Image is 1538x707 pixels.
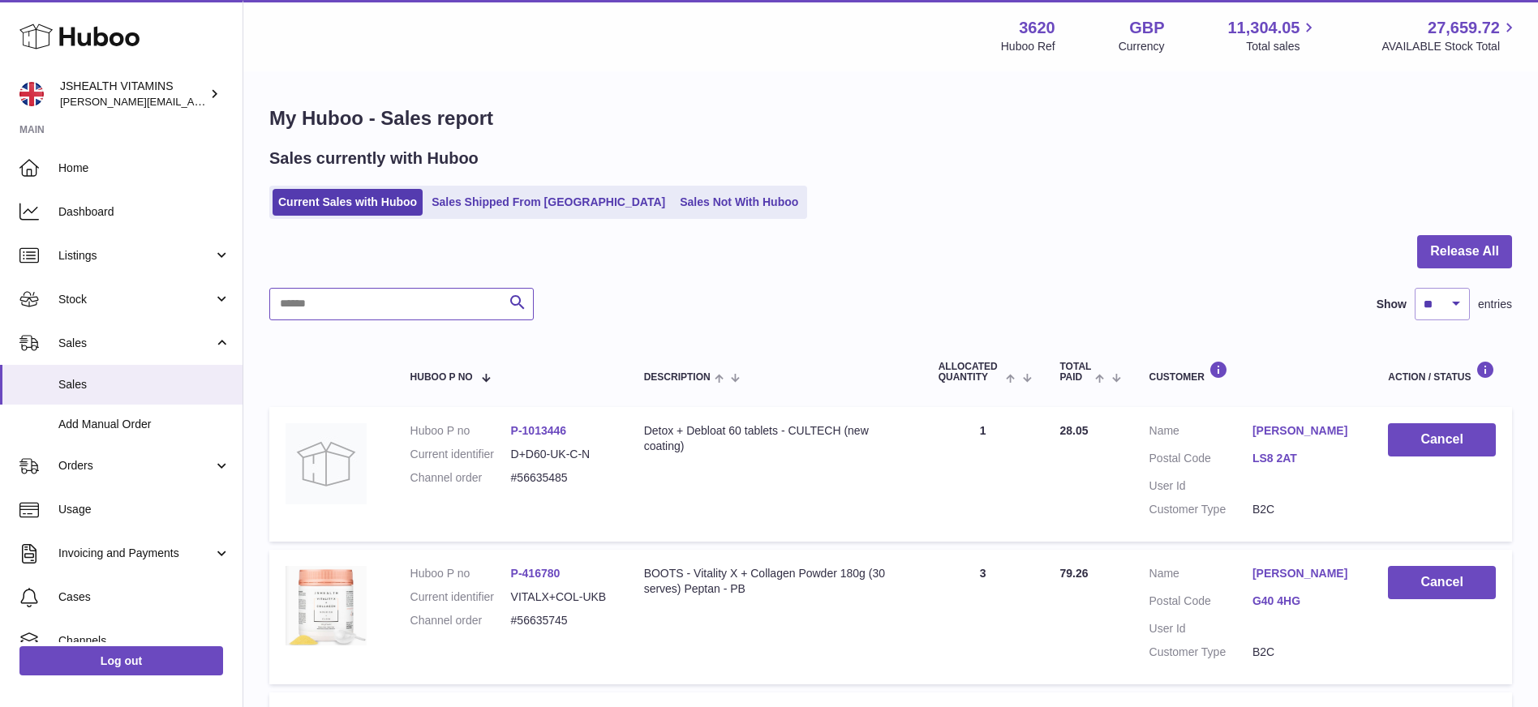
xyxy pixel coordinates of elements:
[511,470,612,486] dd: #56635485
[1252,451,1355,466] a: LS8 2AT
[1149,361,1356,383] div: Customer
[269,148,479,169] h2: Sales currently with Huboo
[1149,621,1252,636] dt: User Id
[1149,645,1252,660] dt: Customer Type
[1252,645,1355,660] dd: B2C
[1388,423,1496,456] button: Cancel
[511,424,567,437] a: P-1013446
[58,248,213,264] span: Listings
[1149,478,1252,494] dt: User Id
[1252,566,1355,581] a: [PERSON_NAME]
[1381,39,1519,54] span: AVAILABLE Stock Total
[644,566,906,597] div: BOOTS - Vitality X + Collagen Powder 180g (30 serves) Peptan - PB
[1149,423,1252,443] dt: Name
[426,189,671,216] a: Sales Shipped From [GEOGRAPHIC_DATA]
[1246,39,1318,54] span: Total sales
[1381,17,1519,54] a: 27,659.72 AVAILABLE Stock Total
[58,161,230,176] span: Home
[1377,297,1407,312] label: Show
[1252,502,1355,517] dd: B2C
[19,646,223,675] a: Log out
[58,458,213,473] span: Orders
[1388,566,1496,599] button: Cancel
[1129,17,1164,39] strong: GBP
[1149,566,1252,585] dt: Name
[58,633,230,649] span: Channels
[922,407,1044,542] td: 1
[58,502,230,517] span: Usage
[58,417,230,432] span: Add Manual Order
[922,550,1044,684] td: 3
[1060,362,1092,383] span: Total paid
[1019,17,1055,39] strong: 3620
[1252,593,1355,609] a: G40 4HG
[286,423,367,504] img: no-photo.jpg
[674,189,804,216] a: Sales Not With Huboo
[1417,235,1512,268] button: Release All
[410,447,511,462] dt: Current identifier
[644,423,906,454] div: Detox + Debloat 60 tablets - CULTECH (new coating)
[58,204,230,220] span: Dashboard
[286,566,367,645] img: 36201675073141.png
[1001,39,1055,54] div: Huboo Ref
[1227,17,1300,39] span: 11,304.05
[1149,502,1252,517] dt: Customer Type
[1149,451,1252,470] dt: Postal Code
[511,613,612,628] dd: #56635745
[60,95,325,108] span: [PERSON_NAME][EMAIL_ADDRESS][DOMAIN_NAME]
[410,372,473,383] span: Huboo P no
[939,362,1002,383] span: ALLOCATED Quantity
[1428,17,1500,39] span: 27,659.72
[410,470,511,486] dt: Channel order
[1119,39,1165,54] div: Currency
[511,447,612,462] dd: D+D60-UK-C-N
[19,82,44,106] img: francesca@jshealthvitamins.com
[410,566,511,581] dt: Huboo P no
[58,589,230,605] span: Cases
[58,336,213,351] span: Sales
[410,589,511,605] dt: Current identifier
[1060,567,1089,580] span: 79.26
[410,613,511,628] dt: Channel order
[269,105,1512,131] h1: My Huboo - Sales report
[1227,17,1318,54] a: 11,304.05 Total sales
[58,546,213,561] span: Invoicing and Payments
[511,567,561,580] a: P-416780
[511,589,612,605] dd: VITALX+COL-UKB
[1478,297,1512,312] span: entries
[273,189,423,216] a: Current Sales with Huboo
[58,292,213,307] span: Stock
[1149,593,1252,613] dt: Postal Code
[1060,424,1089,437] span: 28.05
[58,377,230,392] span: Sales
[1388,361,1496,383] div: Action / Status
[60,79,206,109] div: JSHEALTH VITAMINS
[410,423,511,439] dt: Huboo P no
[1252,423,1355,439] a: [PERSON_NAME]
[644,372,711,383] span: Description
